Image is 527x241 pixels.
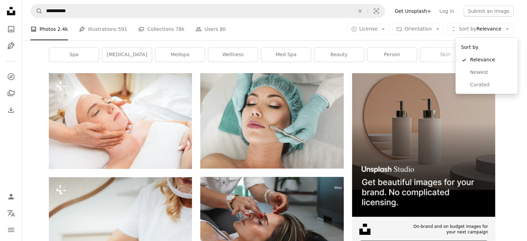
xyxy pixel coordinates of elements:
[470,69,512,76] span: Newest
[470,81,512,88] span: Curated
[447,24,513,35] button: Sort byRelevance
[470,57,512,63] span: Relevance
[459,26,501,33] span: Relevance
[458,41,515,54] div: Sort by
[459,26,476,32] span: Sort by
[455,38,518,94] div: Sort byRelevance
